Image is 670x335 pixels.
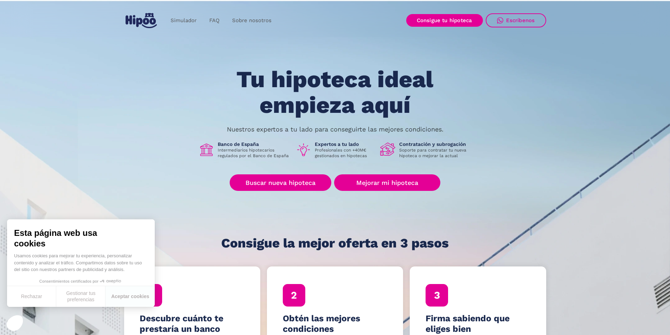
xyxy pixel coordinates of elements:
p: Intermediarios hipotecarios regulados por el Banco de España [218,147,290,159]
a: Escríbenos [486,13,546,27]
a: home [124,10,159,31]
a: Sobre nosotros [226,14,278,27]
h4: Firma sabiendo que eliges bien [426,313,530,334]
h1: Expertos a tu lado [315,141,375,147]
p: Profesionales con +40M€ gestionados en hipotecas [315,147,375,159]
h1: Banco de España [218,141,290,147]
h1: Contratación y subrogación [399,141,472,147]
h1: Consigue la mejor oferta en 3 pasos [221,236,449,250]
a: FAQ [203,14,226,27]
a: Consigue tu hipoteca [406,14,483,27]
a: Mejorar mi hipoteca [334,174,440,191]
p: Nuestros expertos a tu lado para conseguirte las mejores condiciones. [227,127,444,132]
a: Buscar nueva hipoteca [230,174,331,191]
p: Soporte para contratar tu nueva hipoteca o mejorar la actual [399,147,472,159]
a: Simulador [164,14,203,27]
div: Escríbenos [506,17,535,24]
h4: Descubre cuánto te prestaría un banco [140,313,244,334]
h4: Obtén las mejores condiciones [283,313,388,334]
h1: Tu hipoteca ideal empieza aquí [202,67,468,118]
